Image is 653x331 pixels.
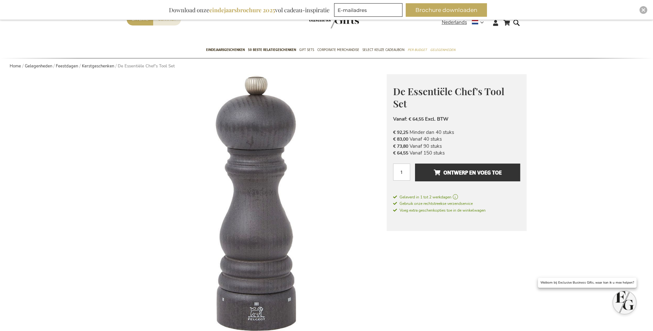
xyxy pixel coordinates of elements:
span: € 92,25 [393,129,408,135]
button: Brochure downloaden [406,3,487,17]
div: Download onze vol cadeau-inspiratie [166,3,332,17]
span: € 64,55 [393,150,408,156]
a: Gelegenheden [25,63,52,69]
span: 50 beste relatiegeschenken [248,46,296,53]
span: Corporate Merchandise [317,46,359,53]
b: eindejaarsbrochure 2025 [209,6,275,14]
span: Gelegenheden [430,46,455,53]
span: € 83,00 [393,136,408,142]
form: marketing offers and promotions [334,3,404,19]
span: Gebruik onze rechtstreekse verzendservice [393,201,473,206]
span: € 64,55 [409,116,424,122]
span: Eindejaarsgeschenken [206,46,245,53]
span: Nederlands [442,19,467,26]
img: Close [641,8,645,12]
li: Vanaf 150 stuks [393,150,520,156]
span: Gift Sets [299,46,314,53]
div: Nederlands [442,19,488,26]
span: De Essentiële Chef's Tool Set [393,85,504,110]
a: Feestdagen [56,63,78,69]
a: Geleverd in 1 tot 2 werkdagen [393,194,520,200]
a: Kerstgeschenken [82,63,114,69]
span: Per Budget [408,46,427,53]
span: Vanaf: [393,116,407,122]
li: Vanaf 40 stuks [393,136,520,143]
a: Voeg extra geschenkopties toe in de winkelwagen [393,207,520,214]
li: Minder dan 40 stuks [393,129,520,136]
span: Voeg extra geschenkopties toe in de winkelwagen [393,208,486,213]
span: Select Keuze Cadeaubon [362,46,404,53]
a: Home [10,63,21,69]
input: E-mailadres [334,3,402,17]
div: Close [639,6,647,14]
span: Ontwerp en voeg toe [433,167,501,178]
li: Vanaf 90 stuks [393,143,520,150]
strong: De Essentiële Chef's Tool Set [118,63,175,69]
span: € 73,80 [393,143,408,149]
input: Aantal [393,164,410,181]
a: Gebruik onze rechtstreekse verzendservice [393,200,520,207]
span: Excl. BTW [425,116,449,122]
button: Ontwerp en voeg toe [415,164,520,181]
